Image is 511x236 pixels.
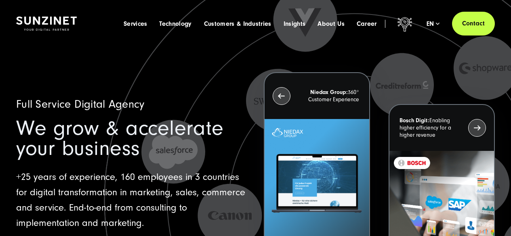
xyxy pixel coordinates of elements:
img: SUNZINET Full Service Digital Agentur [16,17,77,31]
a: Customers & Industries [204,20,271,28]
a: Services [124,20,147,28]
span: We grow & accelerate your business [16,116,224,160]
div: en [427,20,440,28]
span: Full Service Digital Agency [16,98,145,111]
strong: Bosch Digit: [400,117,429,124]
a: Technology [159,20,191,28]
p: Enabling higher efficiency for a higher revenue [400,117,464,139]
p: 360° Customer Experience [295,89,359,103]
a: Insights [284,20,306,28]
a: About Us [318,20,345,28]
a: Career [357,20,377,28]
strong: Niedax Group: [310,89,348,96]
a: Contact [452,12,495,36]
p: +25 years of experience, 160 employees in 3 countries for digital transformation in marketing, sa... [16,169,247,231]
